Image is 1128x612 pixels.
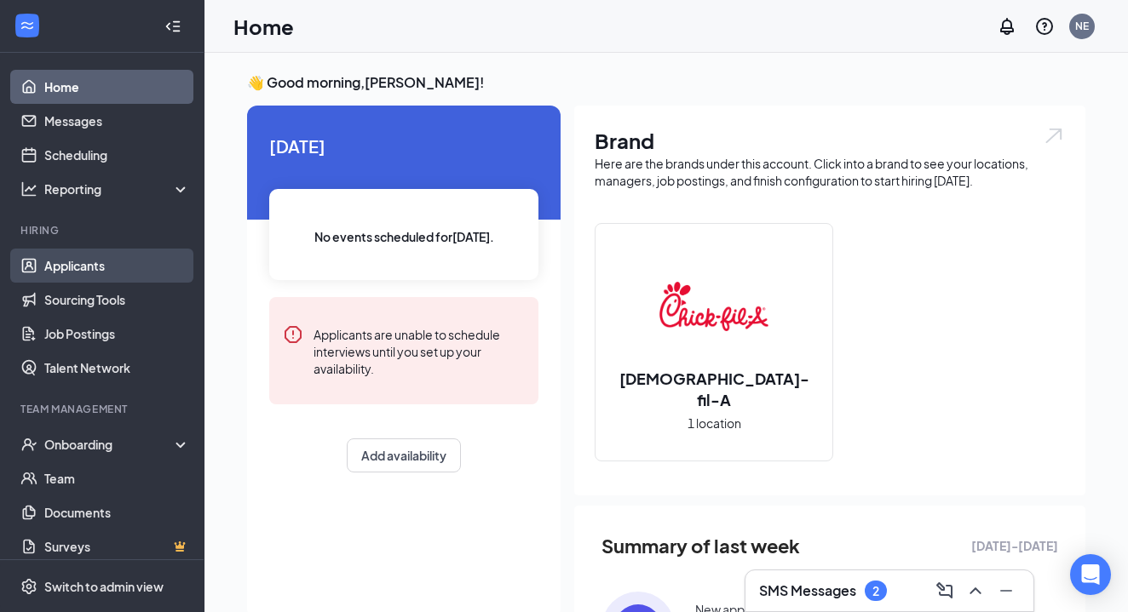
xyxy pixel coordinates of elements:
svg: Settings [20,578,37,595]
button: Minimize [993,577,1020,604]
svg: Notifications [997,16,1017,37]
span: Summary of last week [601,531,800,561]
h3: 👋 Good morning, [PERSON_NAME] ! [247,73,1085,92]
a: Job Postings [44,317,190,351]
a: Scheduling [44,138,190,172]
a: Messages [44,104,190,138]
div: Hiring [20,223,187,237]
svg: QuestionInfo [1034,16,1055,37]
a: Applicants [44,249,190,283]
div: Open Intercom Messenger [1070,554,1111,595]
div: Switch to admin view [44,578,164,595]
h2: [DEMOGRAPHIC_DATA]-fil-A [596,368,832,410]
div: Applicants are unable to schedule interviews until you set up your availability. [314,324,525,377]
svg: WorkstreamLogo [19,17,36,34]
div: Onboarding [44,436,176,453]
button: ComposeMessage [931,577,958,604]
span: [DATE] - [DATE] [971,536,1058,555]
svg: Minimize [996,581,1016,601]
a: Talent Network [44,351,190,385]
button: Add availability [347,438,461,472]
h1: Brand [595,126,1065,155]
svg: ChevronUp [965,581,986,601]
a: SurveysCrown [44,529,190,563]
h3: SMS Messages [759,581,856,600]
h1: Home [233,12,294,41]
a: Sourcing Tools [44,283,190,317]
div: Team Management [20,402,187,416]
svg: Analysis [20,180,37,197]
a: Team [44,461,190,495]
svg: ComposeMessage [935,581,955,601]
a: Documents [44,495,190,529]
img: open.6027fd2a22e1237b5b06.svg [1043,126,1065,146]
span: No events scheduled for [DATE] . [314,227,494,246]
div: Reporting [44,180,191,197]
svg: Error [283,324,303,345]
div: Here are the brands under this account. Click into a brand to see your locations, managers, job p... [595,155,1065,189]
img: Chick-fil-A [659,252,768,361]
div: 2 [872,584,879,598]
a: Home [44,70,190,104]
div: NE [1075,19,1089,33]
svg: UserCheck [20,436,37,453]
svg: Collapse [164,18,181,35]
button: ChevronUp [962,577,989,604]
span: [DATE] [269,133,538,159]
span: 1 location [688,414,741,432]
